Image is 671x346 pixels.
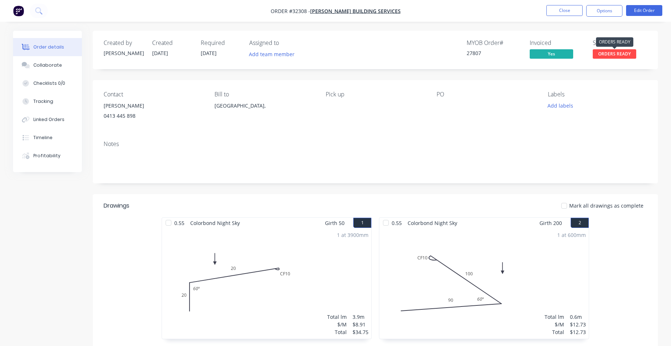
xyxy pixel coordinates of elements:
[13,129,82,147] button: Timeline
[33,98,53,105] div: Tracking
[325,218,345,228] span: Girth 50
[593,49,636,58] span: ORDERS READY
[171,218,187,228] span: 0.55
[353,218,371,228] button: 1
[33,44,64,50] div: Order details
[201,50,217,57] span: [DATE]
[33,62,62,68] div: Collaborate
[13,38,82,56] button: Order details
[405,218,460,228] span: Colorbond Night Sky
[104,141,647,147] div: Notes
[467,39,521,46] div: MYOB Order #
[33,153,61,159] div: Profitability
[353,328,368,336] div: $34.75
[539,218,562,228] span: Girth 200
[545,328,564,336] div: Total
[201,39,241,46] div: Required
[214,101,314,111] div: [GEOGRAPHIC_DATA],
[543,101,577,111] button: Add labels
[249,49,299,59] button: Add team member
[327,321,347,328] div: $/M
[546,5,583,16] button: Close
[353,313,368,321] div: 3.9m
[530,39,584,46] div: Invoiced
[545,321,564,328] div: $/M
[570,328,586,336] div: $12.73
[570,321,586,328] div: $12.73
[13,147,82,165] button: Profitability
[557,231,586,239] div: 1 at 600mm
[310,8,401,14] a: [PERSON_NAME] building services
[104,101,203,111] div: [PERSON_NAME]
[326,91,425,98] div: Pick up
[214,101,314,124] div: [GEOGRAPHIC_DATA],
[104,201,129,210] div: Drawings
[593,49,636,60] button: ORDERS READY
[13,111,82,129] button: Linked Orders
[162,228,371,339] div: 020CF102060º1 at 3900mmTotal lm$/MTotal3.9m$8.91$34.75
[33,134,53,141] div: Timeline
[13,56,82,74] button: Collaborate
[13,74,82,92] button: Checklists 0/0
[187,218,243,228] span: Colorbond Night Sky
[570,313,586,321] div: 0.6m
[33,116,64,123] div: Linked Orders
[569,202,643,209] span: Mark all drawings as complete
[245,49,299,59] button: Add team member
[337,231,368,239] div: 1 at 3900mm
[586,5,622,17] button: Options
[104,91,203,98] div: Contact
[596,37,633,47] div: ORDERS READY
[389,218,405,228] span: 0.55
[327,328,347,336] div: Total
[437,91,536,98] div: PO
[271,8,310,14] span: Order #32308 -
[104,111,203,121] div: 0413 445 898
[571,218,589,228] button: 2
[13,5,24,16] img: Factory
[379,228,589,339] div: 090CF1010060º1 at 600mmTotal lm$/MTotal0.6m$12.73$12.73
[249,39,322,46] div: Assigned to
[13,92,82,111] button: Tracking
[626,5,662,16] button: Edit Order
[152,50,168,57] span: [DATE]
[214,91,314,98] div: Bill to
[467,49,521,57] div: 27807
[104,101,203,124] div: [PERSON_NAME]0413 445 898
[548,91,647,98] div: Labels
[530,49,573,58] span: Yes
[327,313,347,321] div: Total lm
[104,49,143,57] div: [PERSON_NAME]
[33,80,65,87] div: Checklists 0/0
[593,39,647,46] div: Status
[152,39,192,46] div: Created
[353,321,368,328] div: $8.91
[545,313,564,321] div: Total lm
[104,39,143,46] div: Created by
